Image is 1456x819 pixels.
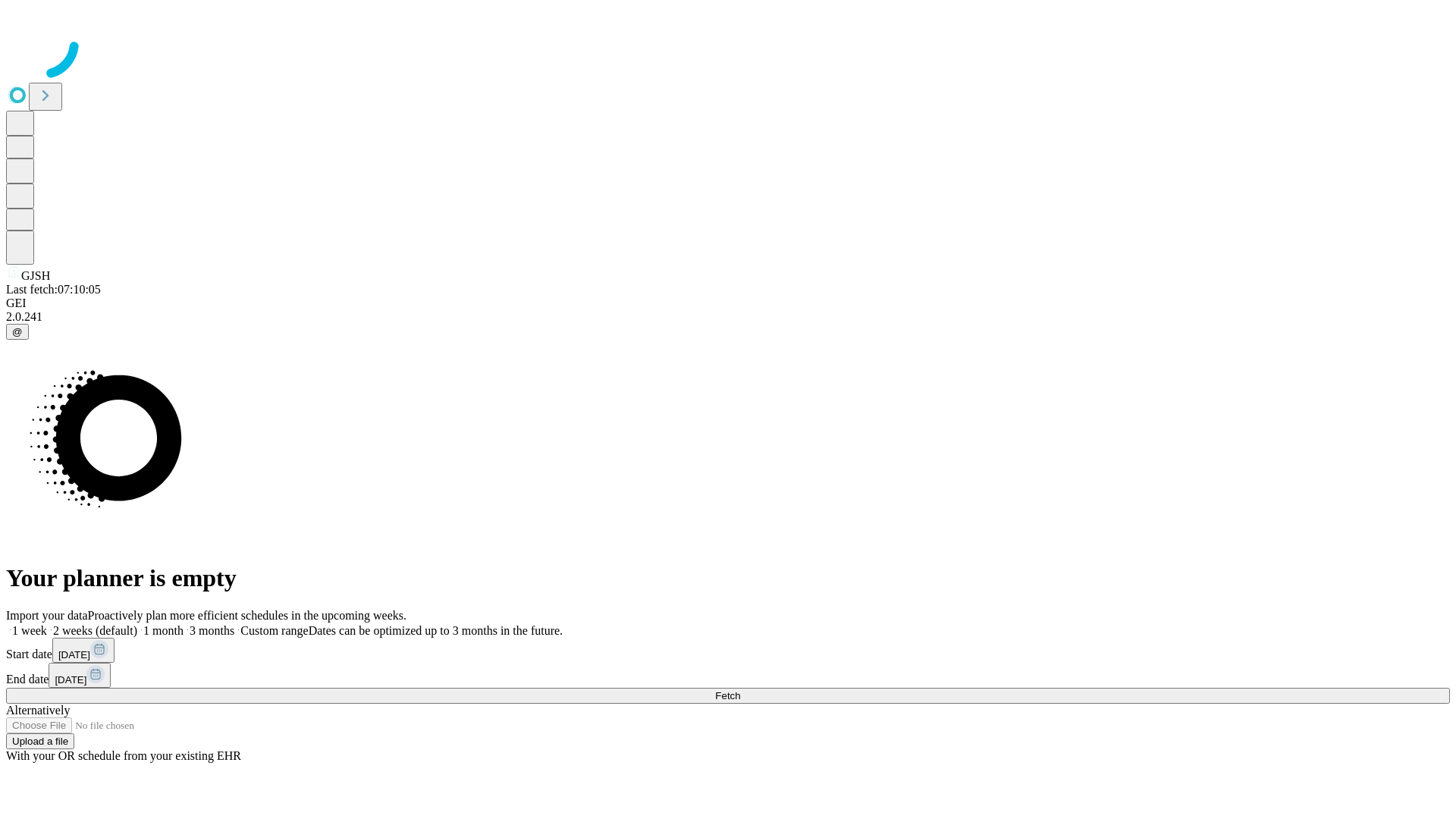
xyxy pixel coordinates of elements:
[6,638,1450,663] div: Start date
[309,624,563,637] span: Dates can be optimized up to 3 months in the future.
[6,564,1450,592] h1: Your planner is empty
[143,624,184,637] span: 1 month
[58,649,90,661] span: [DATE]
[6,310,1450,324] div: 2.0.241
[52,638,115,663] button: [DATE]
[6,749,241,762] span: With your OR schedule from your existing EHR
[6,297,1450,310] div: GEI
[88,609,406,622] span: Proactively plan more efficient schedules in the upcoming weeks.
[6,663,1450,688] div: End date
[21,269,50,282] span: GJSH
[6,704,70,717] span: Alternatively
[49,663,111,688] button: [DATE]
[55,674,86,686] span: [DATE]
[240,624,308,637] span: Custom range
[6,688,1450,704] button: Fetch
[6,324,29,340] button: @
[53,624,137,637] span: 2 weeks (default)
[12,624,47,637] span: 1 week
[6,283,101,296] span: Last fetch: 07:10:05
[6,609,88,622] span: Import your data
[6,733,74,749] button: Upload a file
[12,326,23,337] span: @
[190,624,234,637] span: 3 months
[715,690,740,701] span: Fetch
